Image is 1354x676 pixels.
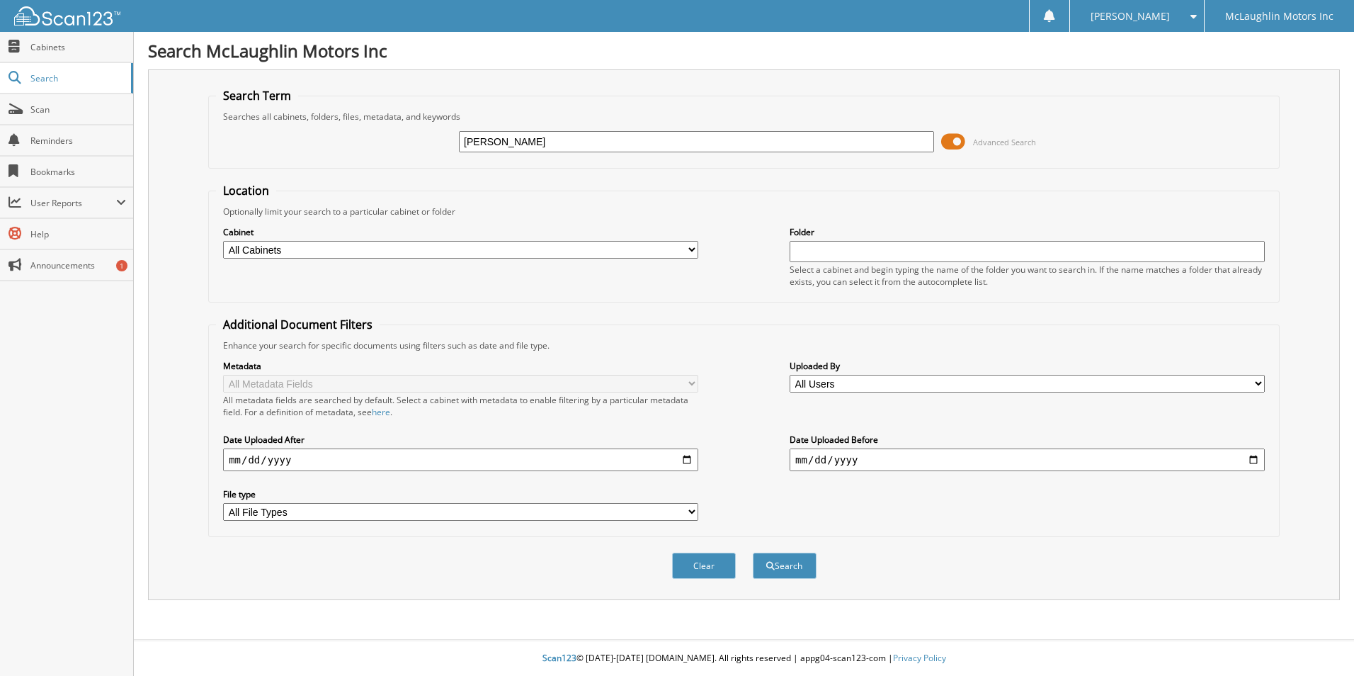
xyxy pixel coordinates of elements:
[14,6,120,26] img: scan123-logo-white.svg
[790,226,1265,238] label: Folder
[223,434,698,446] label: Date Uploaded After
[753,553,817,579] button: Search
[223,360,698,372] label: Metadata
[216,183,276,198] legend: Location
[223,226,698,238] label: Cabinet
[223,394,698,418] div: All metadata fields are searched by default. Select a cabinet with metadata to enable filtering b...
[1283,608,1354,676] iframe: Chat Widget
[1091,12,1170,21] span: [PERSON_NAME]
[973,137,1036,147] span: Advanced Search
[790,449,1265,471] input: end
[542,652,576,664] span: Scan123
[672,553,736,579] button: Clear
[30,259,126,271] span: Announcements
[372,406,390,418] a: here
[216,317,380,332] legend: Additional Document Filters
[216,111,1272,123] div: Searches all cabinets, folders, files, metadata, and keywords
[30,72,124,84] span: Search
[216,88,298,103] legend: Search Term
[216,339,1272,351] div: Enhance your search for specific documents using filters such as date and file type.
[116,260,127,271] div: 1
[30,166,126,178] span: Bookmarks
[134,641,1354,676] div: © [DATE]-[DATE] [DOMAIN_NAME]. All rights reserved | appg04-scan123-com |
[30,41,126,53] span: Cabinets
[30,197,116,209] span: User Reports
[216,205,1272,218] div: Optionally limit your search to a particular cabinet or folder
[1225,12,1333,21] span: McLaughlin Motors Inc
[223,488,698,500] label: File type
[893,652,946,664] a: Privacy Policy
[148,39,1340,62] h1: Search McLaughlin Motors Inc
[790,264,1265,288] div: Select a cabinet and begin typing the name of the folder you want to search in. If the name match...
[30,228,126,240] span: Help
[223,449,698,471] input: start
[790,434,1265,446] label: Date Uploaded Before
[30,135,126,147] span: Reminders
[790,360,1265,372] label: Uploaded By
[30,103,126,116] span: Scan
